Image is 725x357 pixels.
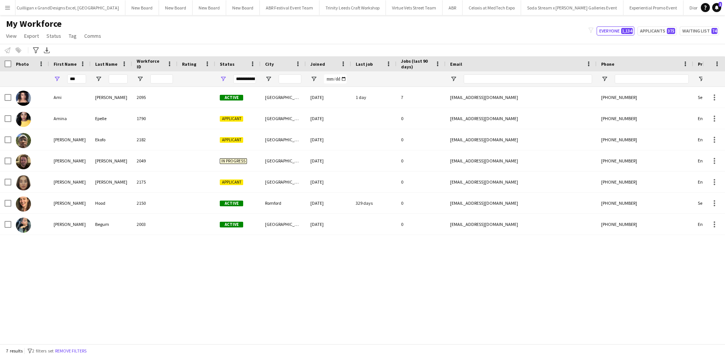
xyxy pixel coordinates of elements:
span: 74 [711,28,717,34]
span: Workforce ID [137,58,164,70]
div: 329 days [351,193,396,213]
div: [GEOGRAPHIC_DATA] [261,172,306,192]
span: 375 [667,28,675,34]
button: Open Filter Menu [698,76,705,82]
span: In progress [220,158,247,164]
img: Samira Begum [16,218,31,233]
div: [EMAIL_ADDRESS][DOMAIN_NAME] [446,87,597,108]
div: [PERSON_NAME] [49,129,91,150]
span: Applicant [220,179,243,185]
div: 2049 [132,150,177,171]
button: Applicants375 [637,26,677,36]
div: [DATE] [306,172,351,192]
span: View [6,32,17,39]
div: [PERSON_NAME] [91,150,132,171]
span: City [265,61,274,67]
button: Celoxis at MedTech Expo [463,0,521,15]
span: My Workforce [6,18,62,29]
div: [GEOGRAPHIC_DATA] [261,150,306,171]
div: [DATE] [306,87,351,108]
span: Profile [698,61,713,67]
button: Remove filters [54,347,88,355]
div: 0 [396,129,446,150]
div: [PERSON_NAME] [91,172,132,192]
div: [PERSON_NAME] [49,214,91,235]
span: 1 [719,2,722,7]
div: [PHONE_NUMBER] [597,129,693,150]
a: Export [21,31,42,41]
div: Hood [91,193,132,213]
div: [EMAIL_ADDRESS][DOMAIN_NAME] [446,108,597,129]
div: [EMAIL_ADDRESS][DOMAIN_NAME] [446,129,597,150]
input: Joined Filter Input [324,74,347,83]
span: 2 filters set [32,348,54,354]
div: [DATE] [306,150,351,171]
img: Amina Epelle [16,112,31,127]
button: New Board [159,0,193,15]
img: Benjamin Ekofo [16,133,31,148]
button: Everyone1,134 [597,26,634,36]
button: Experiential Promo Event [623,0,683,15]
div: [EMAIL_ADDRESS][DOMAIN_NAME] [446,172,597,192]
input: Workforce ID Filter Input [150,74,173,83]
button: Open Filter Menu [450,76,457,82]
span: Status [46,32,61,39]
div: [DATE] [306,108,351,129]
div: 2003 [132,214,177,235]
div: Amina [49,108,91,129]
div: Begum [91,214,132,235]
div: 2175 [132,172,177,192]
div: [PERSON_NAME] [49,172,91,192]
span: Phone [601,61,614,67]
div: Ami [49,87,91,108]
div: [PHONE_NUMBER] [597,150,693,171]
div: [GEOGRAPHIC_DATA] [261,87,306,108]
span: Last job [356,61,373,67]
div: [GEOGRAPHIC_DATA] [261,108,306,129]
div: Ekofo [91,129,132,150]
a: 1 [712,3,721,12]
button: Cuilligan x GrandDesigns Excel, [GEOGRAPHIC_DATA] [11,0,125,15]
button: Open Filter Menu [95,76,102,82]
div: [PHONE_NUMBER] [597,108,693,129]
div: 7 [396,87,446,108]
span: Jobs (last 90 days) [401,58,432,70]
div: 1 day [351,87,396,108]
img: Jamie Bryson [16,154,31,169]
span: Tag [69,32,77,39]
button: Open Filter Menu [310,76,317,82]
div: [PERSON_NAME] [49,193,91,213]
div: [EMAIL_ADDRESS][DOMAIN_NAME] [446,150,597,171]
a: Comms [81,31,104,41]
input: Last Name Filter Input [109,74,128,83]
div: 0 [396,193,446,213]
div: 0 [396,150,446,171]
button: Soda Stream x [PERSON_NAME] Galleries Event [521,0,623,15]
div: [EMAIL_ADDRESS][DOMAIN_NAME] [446,214,597,235]
button: Open Filter Menu [54,76,60,82]
div: [EMAIL_ADDRESS][DOMAIN_NAME] [446,193,597,213]
button: ABR [443,0,463,15]
span: Rating [182,61,196,67]
app-action-btn: Advanced filters [31,46,40,55]
div: [DATE] [306,193,351,213]
span: Email [450,61,462,67]
div: [GEOGRAPHIC_DATA] [261,214,306,235]
span: Photo [16,61,29,67]
div: 0 [396,172,446,192]
app-action-btn: Export XLSX [42,46,51,55]
div: [PHONE_NUMBER] [597,214,693,235]
span: Status [220,61,234,67]
input: Email Filter Input [464,74,592,83]
span: Applicant [220,137,243,143]
a: View [3,31,20,41]
button: Open Filter Menu [265,76,272,82]
div: 2095 [132,87,177,108]
span: Comms [84,32,101,39]
div: [PHONE_NUMBER] [597,193,693,213]
button: New Board [226,0,260,15]
button: Waiting list74 [680,26,719,36]
button: Open Filter Menu [601,76,608,82]
button: ABR Festival Event Team [260,0,319,15]
span: Active [220,222,243,227]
